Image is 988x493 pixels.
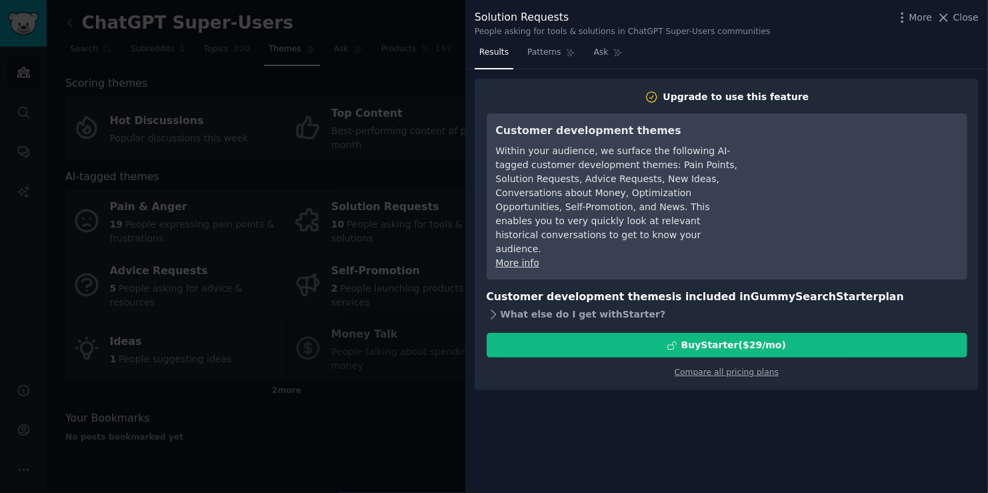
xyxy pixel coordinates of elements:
span: More [909,11,933,25]
button: Close [937,11,979,25]
div: People asking for tools & solutions in ChatGPT Super-Users communities [475,26,771,38]
button: More [895,11,933,25]
a: Results [475,42,513,69]
a: Ask [589,42,627,69]
iframe: YouTube video player [758,123,958,223]
div: Within your audience, we surface the following AI-tagged customer development themes: Pain Points... [496,144,739,256]
span: Results [479,47,509,59]
div: Solution Requests [475,9,771,26]
a: Compare all pricing plans [675,368,779,377]
div: Upgrade to use this feature [663,90,809,104]
span: Ask [594,47,609,59]
a: Patterns [523,42,579,69]
button: BuyStarter($29/mo) [487,333,967,358]
div: What else do I get with Starter ? [487,305,967,324]
div: Buy Starter ($ 29 /mo ) [681,338,786,352]
a: More info [496,258,539,268]
span: GummySearch Starter [751,290,878,303]
span: Patterns [527,47,561,59]
h3: Customer development themes is included in plan [487,289,967,306]
h3: Customer development themes [496,123,739,139]
span: Close [953,11,979,25]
